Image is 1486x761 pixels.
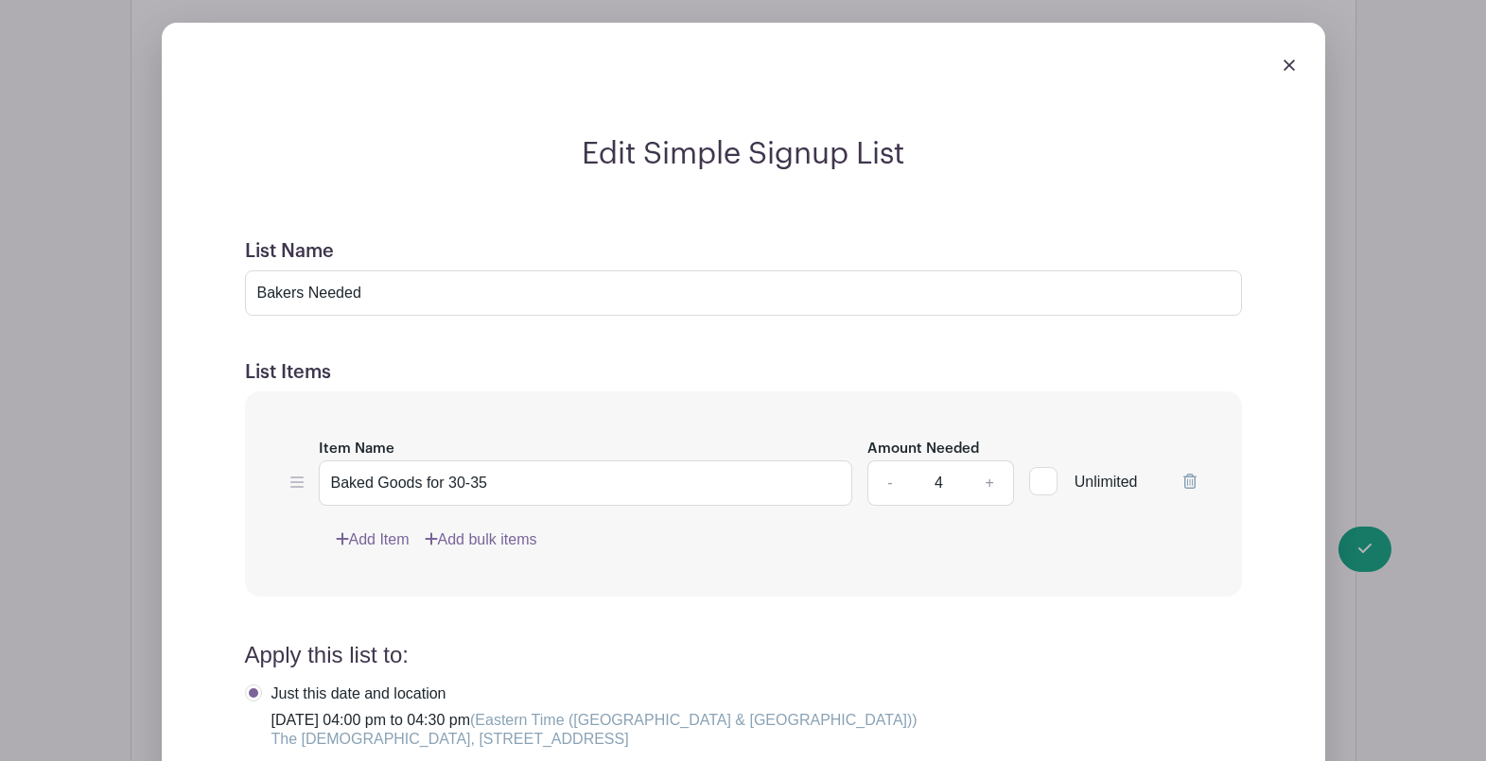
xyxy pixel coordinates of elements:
span: (Eastern Time ([GEOGRAPHIC_DATA] & [GEOGRAPHIC_DATA])) [470,712,918,728]
img: close_button-5f87c8562297e5c2d7936805f587ecaba9071eb48480494691a3f1689db116b3.svg [1284,60,1295,71]
input: e.g. Things or volunteers we need for the event [245,270,1242,316]
label: Item Name [319,439,394,460]
label: Amount Needed [867,439,979,460]
h2: Edit Simple Signup List [222,136,1265,172]
h4: Apply this list to: [245,642,1242,669]
div: The [DEMOGRAPHIC_DATA], [STREET_ADDRESS] [271,730,918,749]
div: Just this date and location [271,684,918,703]
a: - [867,460,911,506]
label: [DATE] 04:00 pm to 04:30 pm [245,684,918,749]
label: List Name [245,240,334,263]
a: + [966,460,1013,506]
input: e.g. Snacks or Check-in Attendees [319,460,853,506]
h5: List Items [245,361,1242,384]
span: Unlimited [1075,474,1138,490]
a: Add bulk items [425,528,537,551]
a: Add Item [336,528,410,551]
